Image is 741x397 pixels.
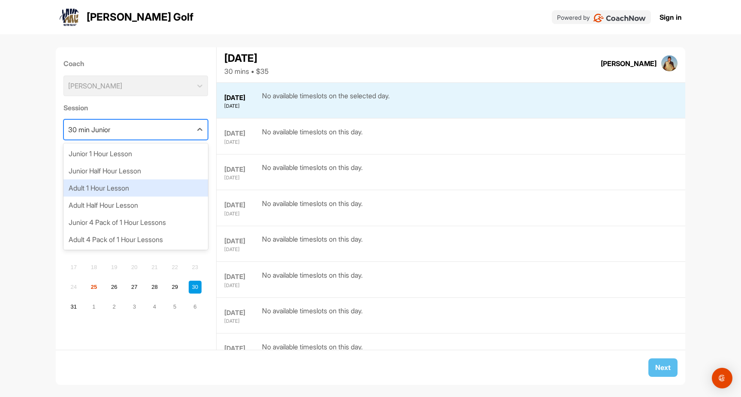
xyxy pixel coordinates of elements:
[262,91,390,110] div: No available timeslots on the selected day.
[67,261,80,274] div: Not available Sunday, August 17th, 2025
[128,300,141,313] div: Choose Wednesday, September 3rd, 2025
[648,358,678,377] button: Next
[224,103,260,110] div: [DATE]
[224,200,260,210] div: [DATE]
[63,103,208,113] label: Session
[262,234,363,253] div: No available timeslots on this day.
[224,165,260,175] div: [DATE]
[262,270,363,289] div: No available timeslots on this day.
[262,342,363,361] div: No available timeslots on this day.
[66,200,202,314] div: month 2025-08
[128,281,141,294] div: Choose Wednesday, August 27th, 2025
[108,261,120,274] div: Not available Tuesday, August 19th, 2025
[67,281,80,294] div: Not available Sunday, August 24th, 2025
[601,58,657,69] div: [PERSON_NAME]
[87,281,100,294] div: Choose Monday, August 25th, 2025
[87,9,193,25] p: [PERSON_NAME] Golf
[224,210,260,218] div: [DATE]
[87,261,100,274] div: Not available Monday, August 18th, 2025
[68,124,110,135] div: 30 min Junior
[169,261,181,274] div: Not available Friday, August 22nd, 2025
[108,300,120,313] div: Choose Tuesday, September 2nd, 2025
[148,281,161,294] div: Choose Thursday, August 28th, 2025
[59,7,80,27] img: logo
[262,162,363,182] div: No available timeslots on this day.
[189,261,202,274] div: Not available Saturday, August 23rd, 2025
[189,281,202,294] div: Choose Saturday, August 30th, 2025
[108,281,120,294] div: Choose Tuesday, August 26th, 2025
[67,300,80,313] div: Choose Sunday, August 31st, 2025
[224,282,260,289] div: [DATE]
[224,93,260,103] div: [DATE]
[712,368,732,388] div: Open Intercom Messenger
[87,300,100,313] div: Choose Monday, September 1st, 2025
[262,127,363,146] div: No available timeslots on this day.
[148,261,161,274] div: Not available Thursday, August 21st, 2025
[660,12,682,22] a: Sign in
[63,214,208,231] div: Junior 4 Pack of 1 Hour Lessons
[63,197,208,214] div: Adult Half Hour Lesson
[63,179,208,197] div: Adult 1 Hour Lesson
[224,246,260,253] div: [DATE]
[224,272,260,282] div: [DATE]
[224,318,260,325] div: [DATE]
[262,306,363,325] div: No available timeslots on this day.
[169,300,181,313] div: Choose Friday, September 5th, 2025
[224,129,260,139] div: [DATE]
[63,162,208,179] div: Junior Half Hour Lesson
[169,281,181,294] div: Choose Friday, August 29th, 2025
[128,261,141,274] div: Not available Wednesday, August 20th, 2025
[593,14,646,22] img: CoachNow
[63,145,208,162] div: Junior 1 Hour Lesson
[63,58,208,69] label: Coach
[224,174,260,182] div: [DATE]
[148,300,161,313] div: Choose Thursday, September 4th, 2025
[63,231,208,248] div: Adult 4 Pack of 1 Hour Lessons
[189,300,202,313] div: Choose Saturday, September 6th, 2025
[224,344,260,354] div: [DATE]
[224,51,268,66] div: [DATE]
[224,139,260,146] div: [DATE]
[224,308,260,318] div: [DATE]
[557,13,590,22] p: Powered by
[224,66,268,76] div: 30 mins • $35
[661,55,678,72] img: square_d878ab059a2e71ed704595ecd2975d9d.jpg
[262,198,363,218] div: No available timeslots on this day.
[224,236,260,246] div: [DATE]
